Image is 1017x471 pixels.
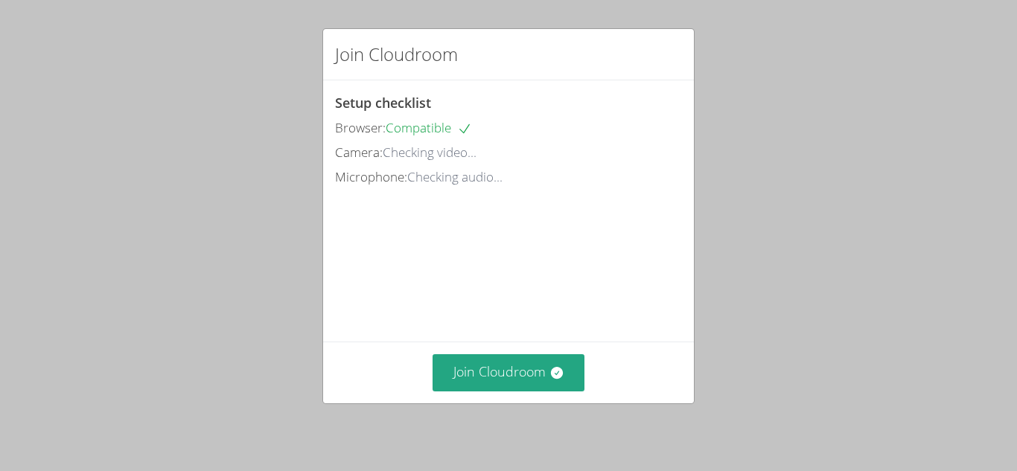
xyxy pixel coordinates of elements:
[383,144,476,161] span: Checking video...
[407,168,503,185] span: Checking audio...
[386,119,472,136] span: Compatible
[335,168,407,185] span: Microphone:
[335,94,431,112] span: Setup checklist
[335,144,383,161] span: Camera:
[335,41,458,68] h2: Join Cloudroom
[335,119,386,136] span: Browser:
[433,354,585,391] button: Join Cloudroom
